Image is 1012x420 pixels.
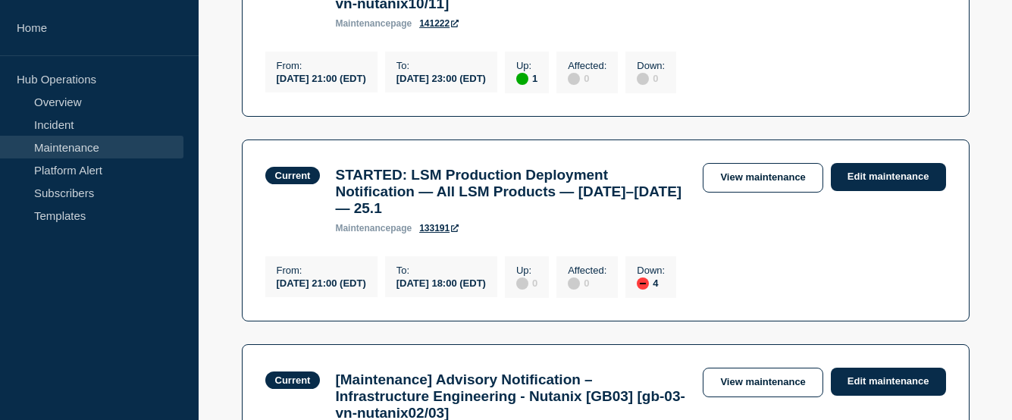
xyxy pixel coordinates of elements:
p: Down : [637,60,665,71]
div: Current [275,375,311,386]
span: maintenance [335,18,390,29]
div: 0 [516,276,537,290]
p: To : [396,60,486,71]
div: [DATE] 21:00 (EDT) [277,71,366,84]
a: Edit maintenance [831,368,946,396]
p: To : [396,265,486,276]
p: page [335,18,412,29]
p: From : [277,265,366,276]
a: 133191 [419,223,459,234]
div: disabled [568,277,580,290]
div: down [637,277,649,290]
span: maintenance [335,223,390,234]
div: 0 [637,71,665,85]
div: disabled [637,73,649,85]
div: Current [275,170,311,181]
div: 4 [637,276,665,290]
div: 1 [516,71,537,85]
div: [DATE] 21:00 (EDT) [277,276,366,289]
h3: STARTED: LSM Production Deployment Notification — All LSM Products — [DATE]–[DATE] — 25.1 [335,167,688,217]
div: [DATE] 23:00 (EDT) [396,71,486,84]
div: up [516,73,528,85]
a: Edit maintenance [831,163,946,191]
div: 0 [568,276,606,290]
div: disabled [516,277,528,290]
p: From : [277,60,366,71]
div: disabled [568,73,580,85]
p: Down : [637,265,665,276]
p: page [335,223,412,234]
p: Affected : [568,265,606,276]
div: [DATE] 18:00 (EDT) [396,276,486,289]
a: View maintenance [703,368,822,397]
p: Up : [516,60,537,71]
p: Up : [516,265,537,276]
div: 0 [568,71,606,85]
p: Affected : [568,60,606,71]
a: View maintenance [703,163,822,193]
a: 141222 [419,18,459,29]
